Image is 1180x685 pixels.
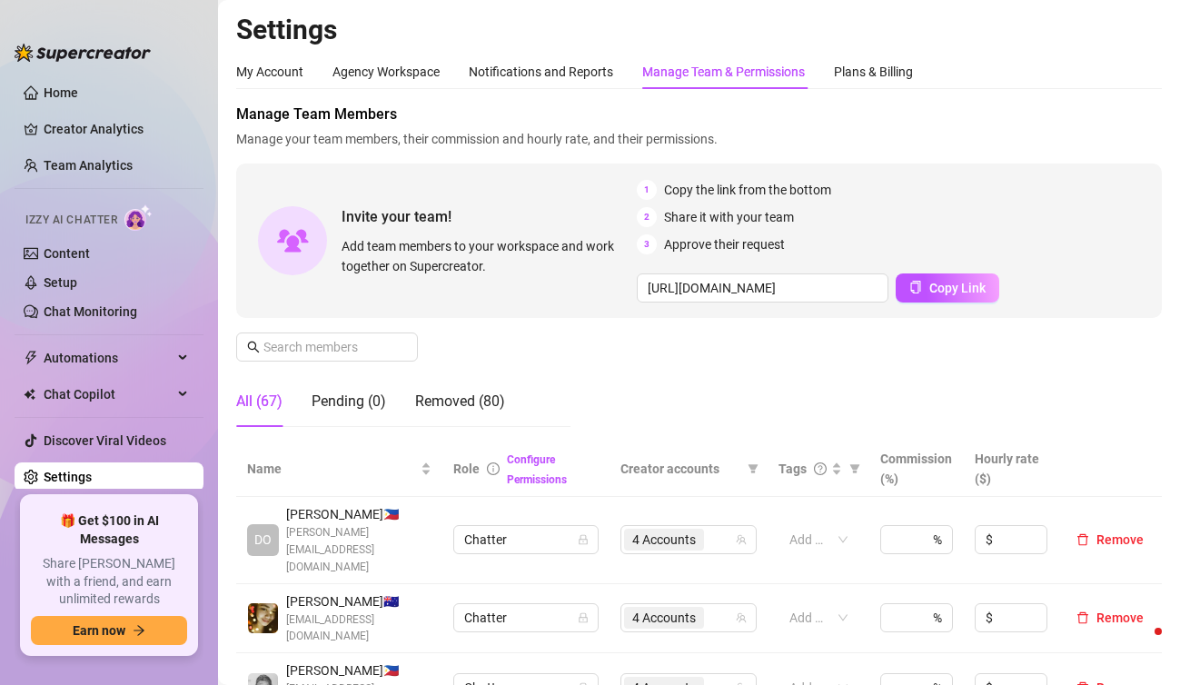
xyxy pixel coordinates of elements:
[464,604,588,631] span: Chatter
[624,607,704,629] span: 4 Accounts
[286,591,431,611] span: [PERSON_NAME] 🇦🇺
[814,462,827,475] span: question-circle
[632,608,696,628] span: 4 Accounts
[236,13,1162,47] h2: Settings
[15,44,151,62] img: logo-BBDzfeDw.svg
[464,526,588,553] span: Chatter
[286,611,431,646] span: [EMAIL_ADDRESS][DOMAIN_NAME]
[578,534,589,545] span: lock
[332,62,440,82] div: Agency Workspace
[236,442,442,497] th: Name
[778,459,807,479] span: Tags
[637,207,657,227] span: 2
[44,275,77,290] a: Setup
[664,180,831,200] span: Copy the link from the bottom
[24,351,38,365] span: thunderbolt
[24,388,35,401] img: Chat Copilot
[736,612,747,623] span: team
[507,453,567,486] a: Configure Permissions
[31,555,187,609] span: Share [PERSON_NAME] with a friend, and earn unlimited rewards
[236,129,1162,149] span: Manage your team members, their commission and hourly rate, and their permissions.
[469,62,613,82] div: Notifications and Reports
[896,273,999,303] button: Copy Link
[632,530,696,550] span: 4 Accounts
[248,603,278,633] img: deia jane boiser
[620,459,740,479] span: Creator accounts
[637,234,657,254] span: 3
[44,380,173,409] span: Chat Copilot
[1076,611,1089,624] span: delete
[44,158,133,173] a: Team Analytics
[44,85,78,100] a: Home
[342,205,637,228] span: Invite your team!
[1118,623,1162,667] iframe: Intercom live chat
[578,612,589,623] span: lock
[1096,611,1144,625] span: Remove
[286,524,431,576] span: [PERSON_NAME][EMAIL_ADDRESS][DOMAIN_NAME]
[487,462,500,475] span: info-circle
[744,455,762,482] span: filter
[312,391,386,412] div: Pending (0)
[286,660,431,680] span: [PERSON_NAME] 🇵🇭
[31,512,187,548] span: 🎁 Get $100 in AI Messages
[31,616,187,645] button: Earn nowarrow-right
[247,459,417,479] span: Name
[44,433,166,448] a: Discover Viral Videos
[624,529,704,551] span: 4 Accounts
[263,337,392,357] input: Search members
[849,463,860,474] span: filter
[286,504,431,524] span: [PERSON_NAME] 🇵🇭
[73,623,125,638] span: Earn now
[1076,533,1089,546] span: delete
[25,212,117,229] span: Izzy AI Chatter
[637,180,657,200] span: 1
[748,463,759,474] span: filter
[736,534,747,545] span: team
[44,470,92,484] a: Settings
[929,281,986,295] span: Copy Link
[909,281,922,293] span: copy
[44,304,137,319] a: Chat Monitoring
[342,236,630,276] span: Add team members to your workspace and work together on Supercreator.
[834,62,913,82] div: Plans & Billing
[236,62,303,82] div: My Account
[869,442,964,497] th: Commission (%)
[236,391,283,412] div: All (67)
[415,391,505,412] div: Removed (80)
[1096,532,1144,547] span: Remove
[846,455,864,482] span: filter
[964,442,1058,497] th: Hourly rate ($)
[133,624,145,637] span: arrow-right
[664,207,794,227] span: Share it with your team
[664,234,785,254] span: Approve their request
[453,462,480,476] span: Role
[247,341,260,353] span: search
[236,104,1162,125] span: Manage Team Members
[44,343,173,372] span: Automations
[1069,529,1151,551] button: Remove
[44,246,90,261] a: Content
[44,114,189,144] a: Creator Analytics
[642,62,805,82] div: Manage Team & Permissions
[124,204,153,231] img: AI Chatter
[1069,607,1151,629] button: Remove
[254,530,272,550] span: DO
